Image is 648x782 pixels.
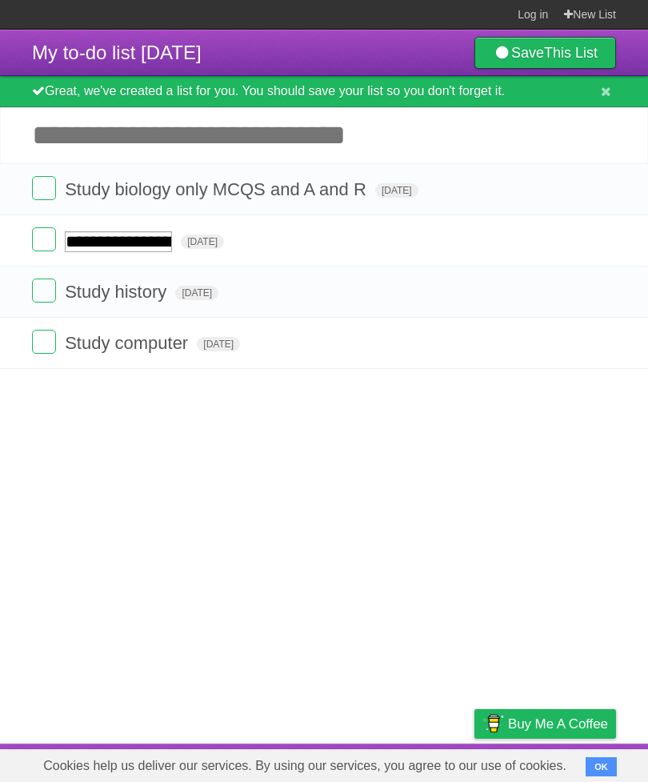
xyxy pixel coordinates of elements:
label: Done [32,330,56,354]
a: Buy me a coffee [474,709,616,739]
span: Cookies help us deliver our services. By using our services, you agree to our use of cookies. [27,750,582,782]
a: Developers [314,748,379,778]
button: OK [586,757,617,776]
a: Privacy [454,748,495,778]
span: My to-do list [DATE] [32,42,202,63]
label: Done [32,176,56,200]
span: [DATE] [181,235,224,249]
span: Study biology only MCQS and A and R [65,179,370,199]
b: This List [544,45,598,61]
a: Terms [399,748,434,778]
span: [DATE] [197,337,240,351]
a: Suggest a feature [515,748,616,778]
span: Buy me a coffee [508,710,608,738]
label: Done [32,227,56,251]
span: [DATE] [375,183,418,198]
a: SaveThis List [474,37,616,69]
span: Study computer [65,333,192,353]
img: Buy me a coffee [482,710,504,737]
span: [DATE] [175,286,218,300]
label: Done [32,279,56,303]
a: About [262,748,295,778]
span: Study history [65,282,170,302]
